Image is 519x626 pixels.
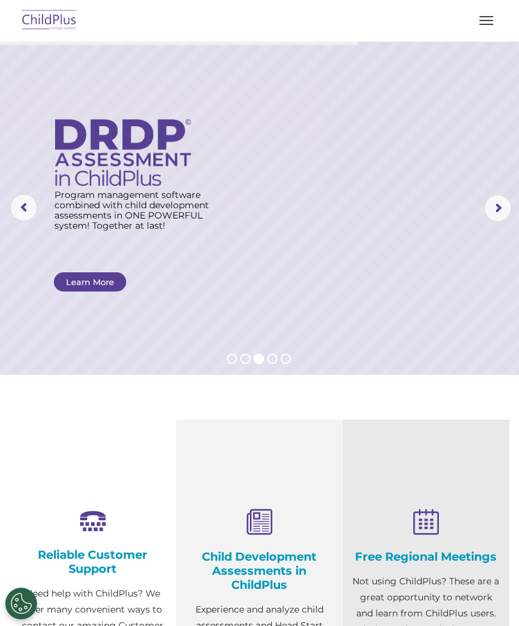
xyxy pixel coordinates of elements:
img: ChildPlus by Procare Solutions [19,6,79,36]
h4: Child Development Assessments in ChildPlus [186,550,333,592]
a: Learn More [54,272,126,292]
h4: Free Regional Meetings [352,550,500,564]
button: Cookies Settings [5,588,37,620]
img: DRDP Assessment in ChildPlus [55,119,191,186]
h4: Reliable Customer Support [19,548,167,576]
rs-layer: Program management software combined with child development assessments in ONE POWERFUL system! T... [54,190,220,231]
